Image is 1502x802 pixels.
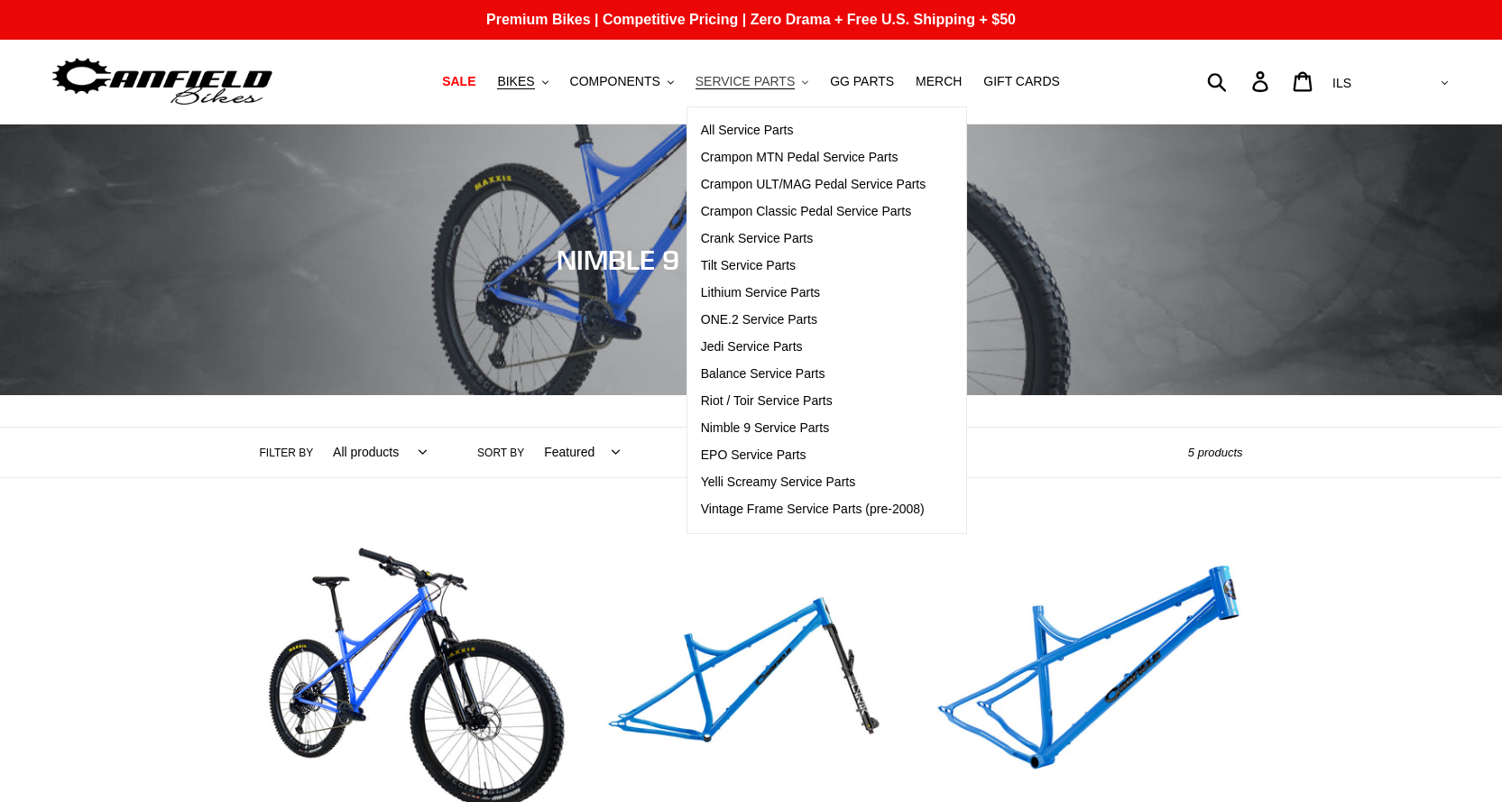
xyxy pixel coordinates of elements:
[701,150,898,165] span: Crampon MTN Pedal Service Parts
[687,496,940,523] a: Vintage Frame Service Parts (pre-2008)
[701,393,833,409] span: Riot / Toir Service Parts
[821,69,903,94] a: GG PARTS
[687,171,940,198] a: Crampon ULT/MAG Pedal Service Parts
[497,74,534,89] span: BIKES
[701,366,825,382] span: Balance Service Parts
[916,74,962,89] span: MERCH
[442,74,475,89] span: SALE
[687,334,940,361] a: Jedi Service Parts
[561,69,683,94] button: COMPONENTS
[687,307,940,334] a: ONE.2 Service Parts
[701,312,817,327] span: ONE.2 Service Parts
[701,258,796,273] span: Tilt Service Parts
[701,502,925,517] span: Vintage Frame Service Parts (pre-2008)
[687,226,940,253] a: Crank Service Parts
[701,339,803,355] span: Jedi Service Parts
[701,204,911,219] span: Crampon Classic Pedal Service Parts
[557,244,946,276] span: NIMBLE 9 - Steel Hardtail 29er
[687,388,940,415] a: Riot / Toir Service Parts
[477,445,524,461] label: Sort by
[687,415,940,442] a: Nimble 9 Service Parts
[701,420,829,436] span: Nimble 9 Service Parts
[830,74,894,89] span: GG PARTS
[687,144,940,171] a: Crampon MTN Pedal Service Parts
[687,117,940,144] a: All Service Parts
[488,69,557,94] button: BIKES
[687,442,940,469] a: EPO Service Parts
[687,253,940,280] a: Tilt Service Parts
[701,447,806,463] span: EPO Service Parts
[1217,61,1263,101] input: Search
[1188,446,1243,459] span: 5 products
[907,69,971,94] a: MERCH
[686,69,817,94] button: SERVICE PARTS
[260,445,314,461] label: Filter by
[696,74,795,89] span: SERVICE PARTS
[50,53,275,110] img: Canfield Bikes
[701,177,926,192] span: Crampon ULT/MAG Pedal Service Parts
[983,74,1060,89] span: GIFT CARDS
[687,280,940,307] a: Lithium Service Parts
[570,74,660,89] span: COMPONENTS
[701,475,855,490] span: Yelli Screamy Service Parts
[701,123,794,138] span: All Service Parts
[701,285,820,300] span: Lithium Service Parts
[687,469,940,496] a: Yelli Screamy Service Parts
[433,69,484,94] a: SALE
[974,69,1069,94] a: GIFT CARDS
[687,198,940,226] a: Crampon Classic Pedal Service Parts
[701,231,813,246] span: Crank Service Parts
[687,361,940,388] a: Balance Service Parts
